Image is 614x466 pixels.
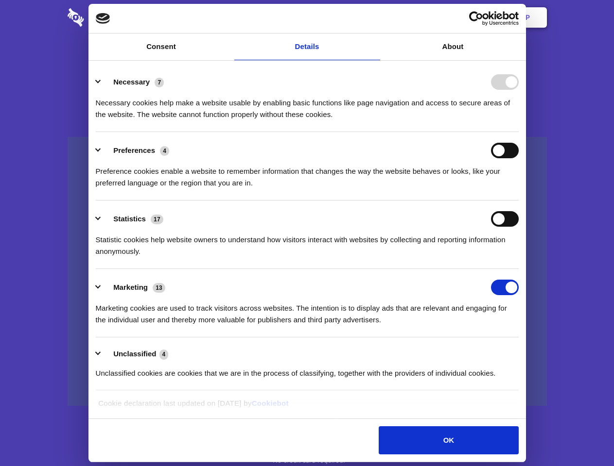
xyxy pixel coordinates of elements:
a: Consent [88,33,234,60]
span: 4 [159,349,169,359]
span: 17 [151,215,163,224]
button: Marketing (13) [96,280,172,295]
a: Details [234,33,380,60]
a: Cookiebot [252,399,289,407]
button: Preferences (4) [96,143,175,158]
img: logo-wordmark-white-trans-d4663122ce5f474addd5e946df7df03e33cb6a1c49d2221995e7729f52c070b2.svg [68,8,151,27]
a: Login [441,2,483,33]
h4: Auto-redaction of sensitive data, encrypted data sharing and self-destructing private chats. Shar... [68,88,547,120]
a: Wistia video thumbnail [68,137,547,406]
iframe: Drift Widget Chat Controller [565,417,602,454]
a: Contact [394,2,439,33]
span: 4 [160,146,169,156]
div: Cookie declaration last updated on [DATE] by [91,398,523,416]
label: Preferences [113,146,155,154]
div: Unclassified cookies are cookies that we are in the process of classifying, together with the pro... [96,360,519,379]
button: OK [379,426,518,454]
a: About [380,33,526,60]
button: Unclassified (4) [96,348,175,360]
button: Necessary (7) [96,74,170,90]
label: Necessary [113,78,150,86]
label: Marketing [113,283,148,291]
div: Statistic cookies help website owners to understand how visitors interact with websites by collec... [96,227,519,257]
div: Preference cookies enable a website to remember information that changes the way the website beha... [96,158,519,189]
span: 7 [155,78,164,87]
img: logo [96,13,110,24]
span: 13 [153,283,165,293]
h1: Eliminate Slack Data Loss. [68,44,547,79]
div: Necessary cookies help make a website usable by enabling basic functions like page navigation and... [96,90,519,120]
a: Usercentrics Cookiebot - opens in a new window [434,11,519,26]
div: Marketing cookies are used to track visitors across websites. The intention is to display ads tha... [96,295,519,326]
label: Statistics [113,215,146,223]
a: Pricing [285,2,328,33]
button: Statistics (17) [96,211,170,227]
